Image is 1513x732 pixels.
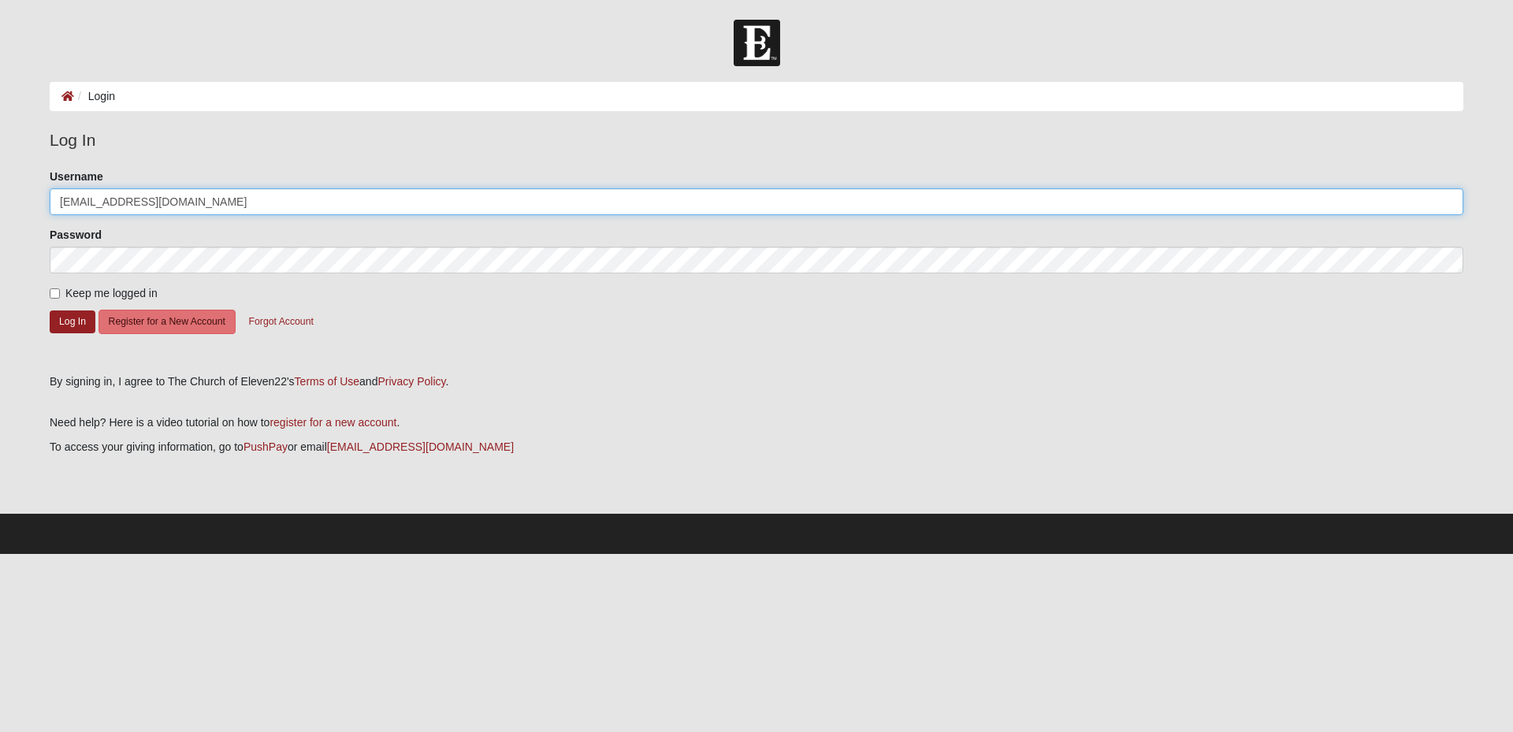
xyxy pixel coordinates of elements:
[327,440,514,453] a: [EMAIL_ADDRESS][DOMAIN_NAME]
[50,169,103,184] label: Username
[239,310,324,334] button: Forgot Account
[74,88,115,105] li: Login
[270,416,396,429] a: register for a new account
[50,414,1463,431] p: Need help? Here is a video tutorial on how to .
[50,373,1463,390] div: By signing in, I agree to The Church of Eleven22's and .
[50,310,95,333] button: Log In
[295,375,359,388] a: Terms of Use
[65,287,158,299] span: Keep me logged in
[243,440,288,453] a: PushPay
[99,310,236,334] button: Register for a New Account
[50,439,1463,455] p: To access your giving information, go to or email
[50,288,60,299] input: Keep me logged in
[50,128,1463,153] legend: Log In
[734,20,780,66] img: Church of Eleven22 Logo
[50,227,102,243] label: Password
[377,375,445,388] a: Privacy Policy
